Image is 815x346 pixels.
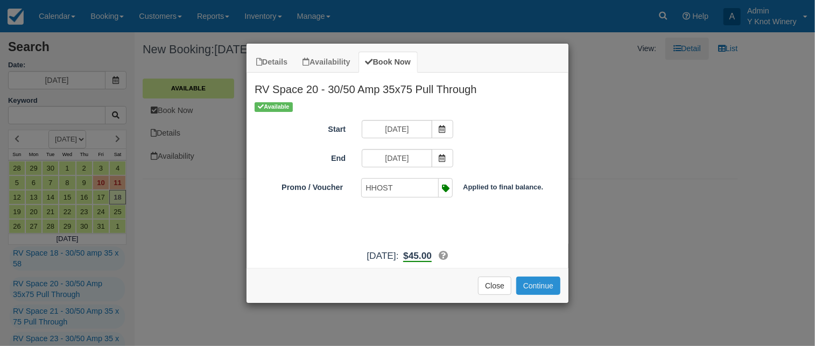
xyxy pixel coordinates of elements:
label: Promo / Voucher [247,178,351,193]
div: [DATE]: [247,249,568,263]
span: $45.00 [403,250,432,261]
label: End [247,149,354,164]
h2: RV Space 20 - 30/50 Amp 35x75 Pull Through [247,73,568,101]
div: Item Modal [247,73,568,263]
a: Details [249,52,294,73]
span: Available [255,102,293,111]
button: Close [478,277,511,295]
button: Add to Booking [516,277,560,295]
label: Start [247,120,354,135]
b: Applied to final balance. [463,183,543,191]
a: Book Now [359,52,418,73]
a: Availability [296,52,357,73]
